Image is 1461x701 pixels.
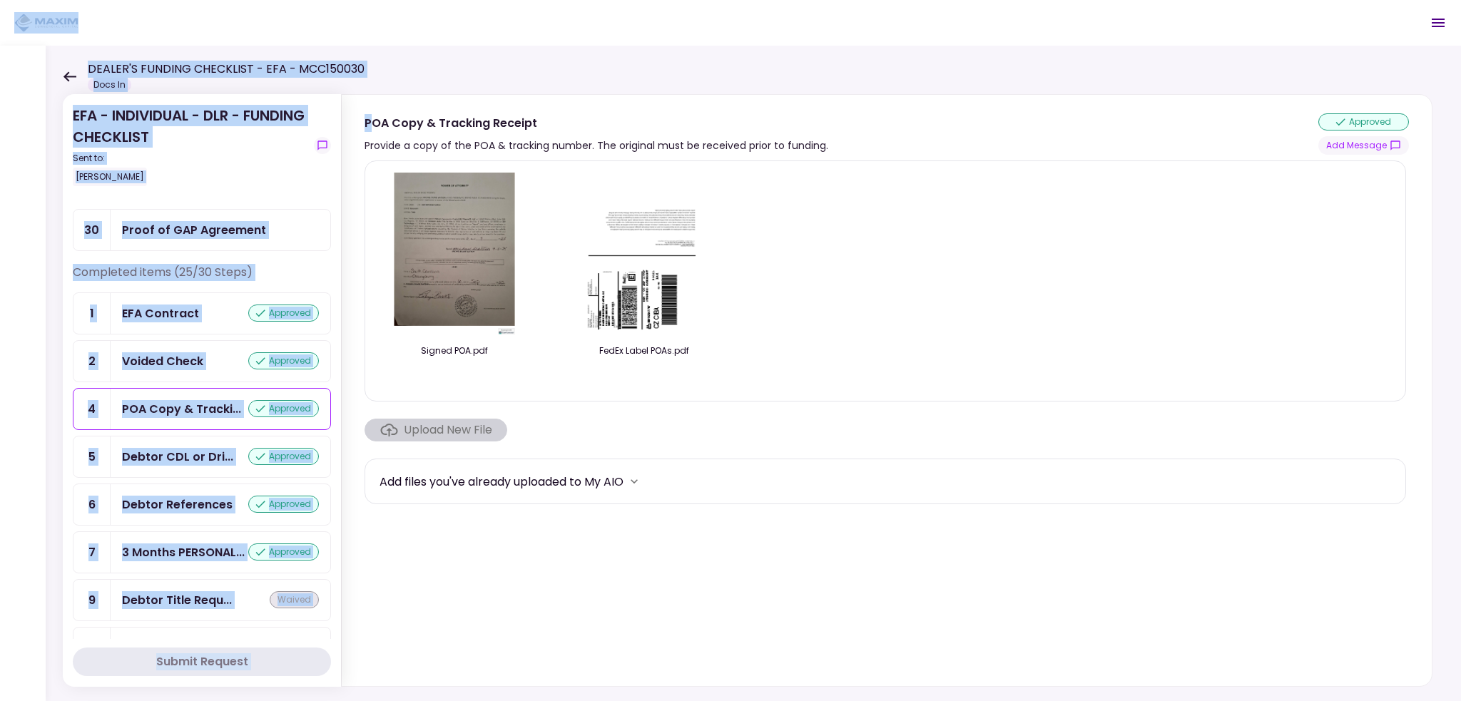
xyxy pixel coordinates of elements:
[248,400,319,417] div: approved
[248,543,319,561] div: approved
[365,114,828,132] div: POA Copy & Tracking Receipt
[122,400,241,418] div: POA Copy & Tracking Receipt
[73,388,331,430] a: 4POA Copy & Tracking Receiptapproved
[248,305,319,322] div: approved
[73,579,331,621] a: 9Debtor Title Requirements - Other Requirementswaived
[73,628,111,668] div: 10
[73,627,331,669] a: 10Debtor Title Requirements - Proof of IRP or Exemptionwaived
[14,12,78,34] img: Partner icon
[88,61,365,78] h1: DEALER'S FUNDING CHECKLIST - EFA - MCC150030
[73,531,331,573] a: 73 Months PERSONAL Bank Statementsapproved
[122,221,266,239] div: Proof of GAP Agreement
[73,389,111,429] div: 4
[73,436,331,478] a: 5Debtor CDL or Driver Licenseapproved
[1421,6,1455,40] button: Open menu
[270,591,319,608] div: waived
[122,352,203,370] div: Voided Check
[380,473,623,491] div: Add files you've already uploaded to My AIO
[122,543,245,561] div: 3 Months PERSONAL Bank Statements
[73,168,147,186] div: [PERSON_NAME]
[1318,136,1409,155] button: show-messages
[248,352,319,369] div: approved
[73,484,111,525] div: 6
[122,496,233,513] div: Debtor References
[248,496,319,513] div: approved
[73,340,331,382] a: 2Voided Checkapproved
[248,448,319,465] div: approved
[569,344,719,357] div: FedEx Label POAs.pdf
[73,648,331,676] button: Submit Request
[341,94,1432,687] div: POA Copy & Tracking ReceiptProvide a copy of the POA & tracking number. The original must be rece...
[380,344,529,357] div: Signed POA.pdf
[73,152,308,165] div: Sent to:
[88,78,131,92] div: Docs In
[623,471,645,492] button: more
[73,209,331,251] a: 30Proof of GAP Agreement
[365,419,507,441] span: Click here to upload the required document
[122,305,199,322] div: EFA Contract
[122,591,232,609] div: Debtor Title Requirements - Other Requirements
[73,292,331,334] a: 1EFA Contractapproved
[73,483,331,526] a: 6Debtor Referencesapproved
[314,137,331,154] button: show-messages
[365,137,828,154] div: Provide a copy of the POA & tracking number. The original must be received prior to funding.
[73,210,111,250] div: 30
[73,436,111,477] div: 5
[73,532,111,573] div: 7
[122,448,233,466] div: Debtor CDL or Driver License
[73,341,111,382] div: 2
[73,264,331,292] div: Completed items (25/30 Steps)
[156,653,248,670] div: Submit Request
[73,580,111,620] div: 9
[73,293,111,334] div: 1
[1318,113,1409,131] div: approved
[73,105,308,186] div: EFA - INDIVIDUAL - DLR - FUNDING CHECKLIST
